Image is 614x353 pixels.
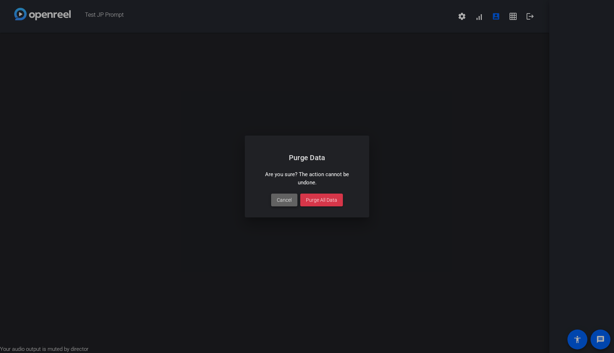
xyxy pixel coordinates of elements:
[253,143,361,167] h1: Purge Data
[300,194,343,206] button: Purge All Data
[306,196,337,204] span: Purge All Data
[256,170,358,186] p: Are you sure? The action cannot be undone.
[277,196,292,204] span: Cancel
[271,194,297,206] button: Cancel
